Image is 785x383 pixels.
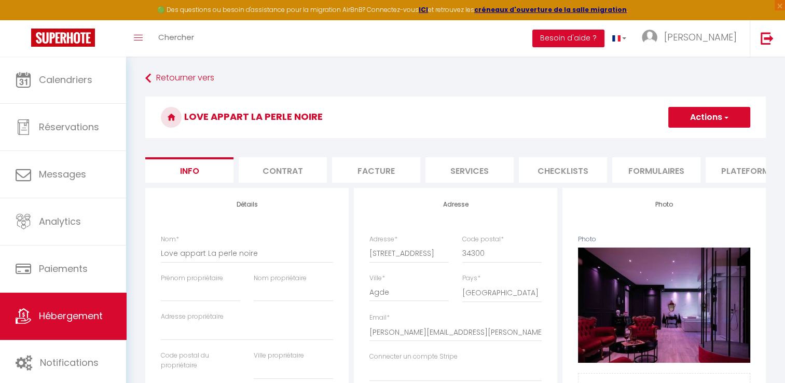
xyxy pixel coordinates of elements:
button: Besoin d'aide ? [532,30,604,47]
label: Nom propriétaire [254,273,307,283]
span: Chercher [158,32,194,43]
li: Info [145,157,233,183]
label: Ville propriétaire [254,351,304,361]
label: Pays [462,273,480,283]
label: Prénom propriétaire [161,273,223,283]
span: Messages [39,168,86,181]
a: Chercher [150,20,202,57]
a: créneaux d'ouverture de la salle migration [474,5,627,14]
h3: Love appart La perle noire [145,97,766,138]
span: Notifications [40,356,99,369]
label: Adresse [369,235,397,244]
label: Ville [369,273,385,283]
button: Actions [668,107,750,128]
li: Formulaires [612,157,700,183]
a: ... [PERSON_NAME] [634,20,750,57]
label: Adresse propriétaire [161,312,224,322]
span: Hébergement [39,309,103,322]
span: Paiements [39,262,88,275]
li: Contrat [239,157,327,183]
h4: Détails [161,201,333,208]
label: Photo [578,235,596,244]
a: ICI [419,5,428,14]
label: Code postal du propriétaire [161,351,240,371]
img: ... [642,30,657,45]
span: Analytics [39,215,81,228]
a: Retourner vers [145,69,766,88]
h4: Adresse [369,201,542,208]
img: logout [761,32,774,45]
li: Checklists [519,157,607,183]
span: Réservations [39,120,99,133]
label: Nom [161,235,179,244]
button: Ouvrir le widget de chat LiveChat [8,4,39,35]
label: Code postal [462,235,504,244]
li: Facture [332,157,420,183]
li: Services [425,157,514,183]
img: Super Booking [31,29,95,47]
h4: Photo [578,201,750,208]
label: Connecter un compte Stripe [369,352,458,362]
span: [PERSON_NAME] [664,31,737,44]
span: Calendriers [39,73,92,86]
label: Email [369,313,390,323]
